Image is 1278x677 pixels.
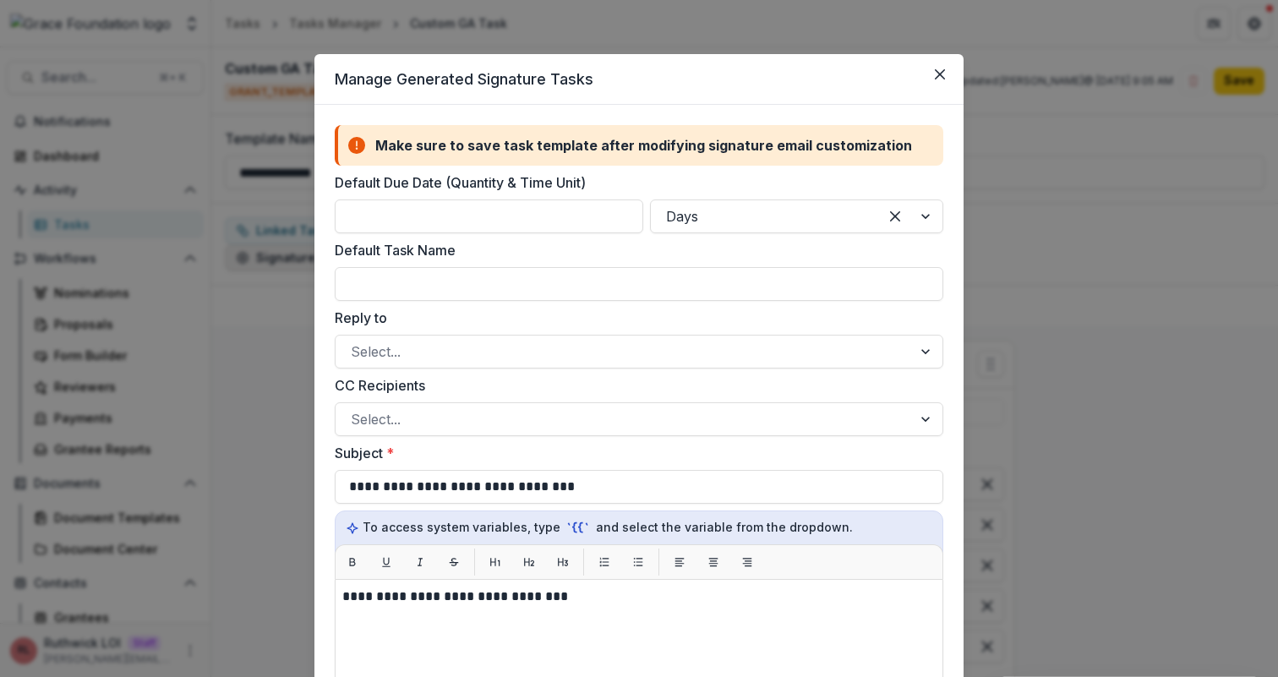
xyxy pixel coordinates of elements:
[882,203,909,230] div: Clear selected options
[346,518,932,537] p: To access system variables, type and select the variable from the dropdown.
[549,549,576,576] button: H3
[335,240,933,260] label: Default Task Name
[625,549,652,576] button: List
[482,549,509,576] button: H1
[516,549,543,576] button: H2
[335,172,933,193] label: Default Due Date (Quantity & Time Unit)
[734,549,761,576] button: Align right
[407,549,434,576] button: Italic
[926,61,953,88] button: Close
[666,549,693,576] button: Align left
[440,549,467,576] button: Strikethrough
[335,308,933,328] label: Reply to
[375,135,912,156] div: Make sure to save task template after modifying signature email customization
[591,549,618,576] button: List
[339,549,366,576] button: Bold
[335,443,933,463] label: Subject
[335,375,933,396] label: CC Recipients
[373,549,400,576] button: Underline
[700,549,727,576] button: Align center
[314,54,964,105] header: Manage Generated Signature Tasks
[564,519,593,537] code: `{{`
